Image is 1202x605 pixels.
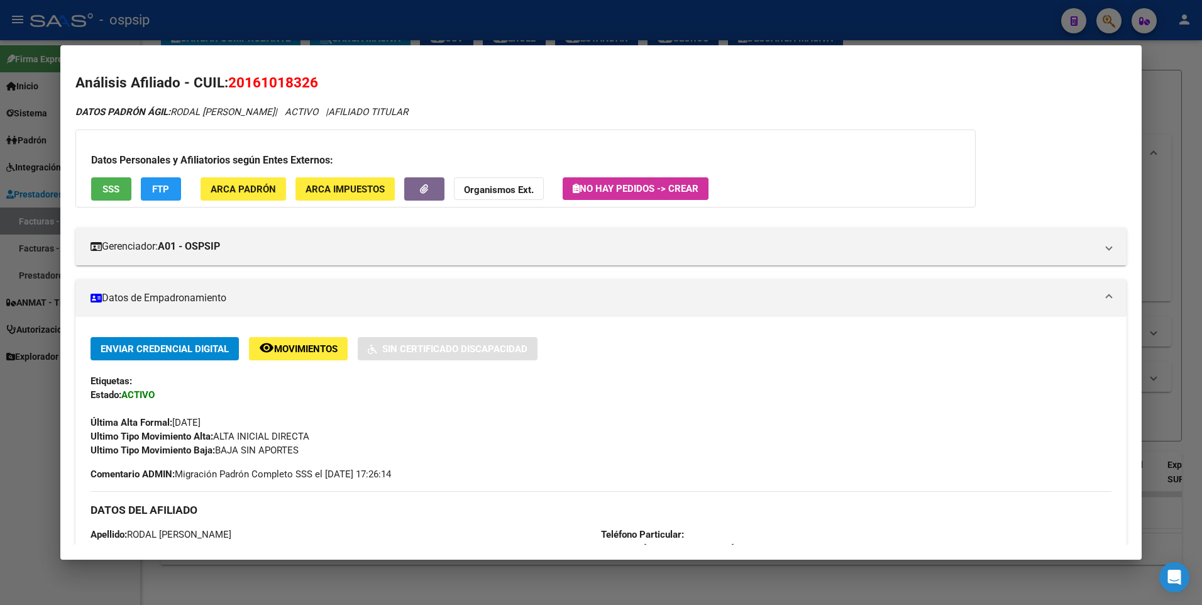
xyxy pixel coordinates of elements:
span: [DATE] [91,417,201,428]
mat-panel-title: Datos de Empadronamiento [91,291,1097,306]
strong: Apellido: [91,529,127,540]
button: SSS [91,177,131,201]
mat-icon: remove_red_eye [259,340,274,355]
h3: Datos Personales y Afiliatorios según Entes Externos: [91,153,960,168]
span: Movimientos [274,343,338,355]
button: Enviar Credencial Digital [91,337,239,360]
mat-expansion-panel-header: Datos de Empadronamiento [75,279,1127,317]
strong: Ultimo Tipo Movimiento Baja: [91,445,215,456]
strong: Organismos Ext. [464,184,534,196]
button: No hay Pedidos -> Crear [563,177,709,200]
span: ALTA INICIAL DIRECTA [91,431,309,442]
span: BAJA SIN APORTES [91,445,299,456]
span: ARCA Impuestos [306,184,385,195]
h2: Análisis Afiliado - CUIL: [75,72,1127,94]
strong: Ultimo Tipo Movimiento Alta: [91,431,213,442]
strong: Última Alta Formal: [91,417,172,428]
strong: ACTIVO [121,389,155,401]
strong: Estado: [91,389,121,401]
span: 20161018326 [228,74,318,91]
strong: Provincia: [601,543,644,554]
span: ARCA Padrón [211,184,276,195]
span: Migración Padrón Completo SSS el [DATE] 17:26:14 [91,467,391,481]
span: [GEOGRAPHIC_DATA] [601,543,734,554]
span: RODAL [PERSON_NAME] [75,106,275,118]
i: | ACTIVO | [75,106,408,118]
strong: A01 - OSPSIP [158,239,220,254]
span: Sin Certificado Discapacidad [382,343,527,355]
button: ARCA Impuestos [295,177,395,201]
span: SSS [102,184,119,195]
button: FTP [141,177,181,201]
button: ARCA Padrón [201,177,286,201]
span: Enviar Credencial Digital [101,343,229,355]
strong: Etiquetas: [91,375,132,387]
strong: Teléfono Particular: [601,529,684,540]
button: Organismos Ext. [454,177,544,201]
span: FTP [152,184,169,195]
h3: DATOS DEL AFILIADO [91,503,1112,517]
mat-expansion-panel-header: Gerenciador:A01 - OSPSIP [75,228,1127,265]
mat-panel-title: Gerenciador: [91,239,1097,254]
strong: DATOS PADRÓN ÁGIL: [75,106,170,118]
button: Sin Certificado Discapacidad [358,337,538,360]
div: Open Intercom Messenger [1159,562,1189,592]
span: AFILIADO TITULAR [328,106,408,118]
strong: CUIL: [91,543,113,554]
span: No hay Pedidos -> Crear [573,183,698,194]
span: RODAL [PERSON_NAME] [91,529,231,540]
strong: Comentario ADMIN: [91,469,175,480]
button: Movimientos [249,337,348,360]
span: 20161018326 [91,543,168,554]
